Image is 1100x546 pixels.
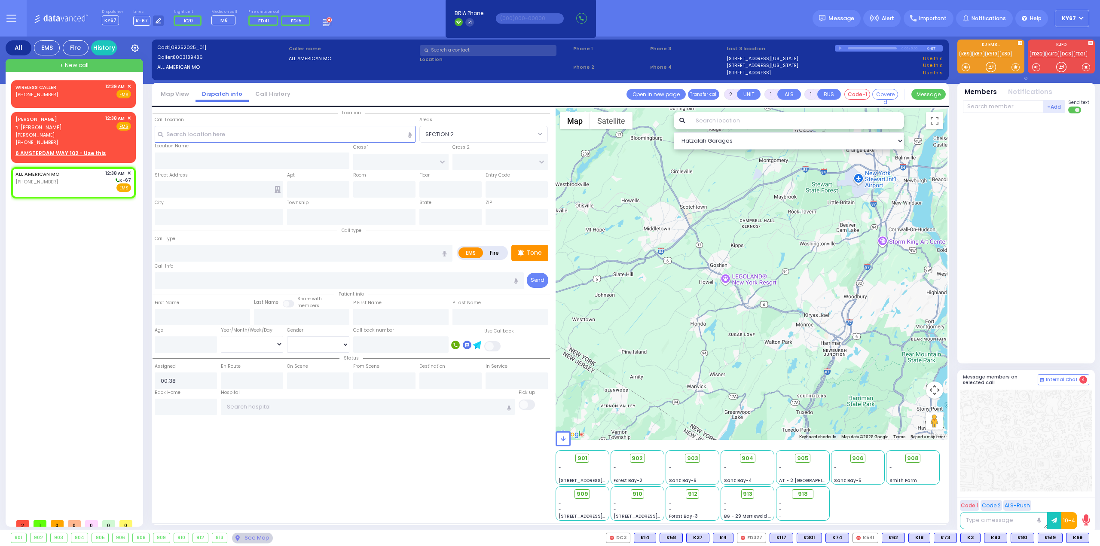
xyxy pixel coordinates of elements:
span: SECTION 2 [425,130,454,139]
label: Call Type [155,235,175,242]
label: On Scene [287,363,308,370]
div: K301 [797,533,822,543]
span: [PHONE_NUMBER] [15,91,58,98]
span: - [559,471,561,477]
span: - [889,471,892,477]
a: History [91,40,117,55]
div: K18 [908,533,930,543]
label: Call back number [353,327,394,334]
button: 10-4 [1061,512,1077,529]
label: Turn off text [1068,106,1082,114]
span: - [724,471,727,477]
a: ALL AMERICAN MO [15,171,60,177]
div: 903 [51,533,67,543]
a: K69 [959,51,972,57]
span: 904 [742,454,754,463]
span: Message [828,14,854,23]
div: BLS [882,533,905,543]
span: - [559,506,561,513]
span: [STREET_ADDRESS][PERSON_NAME] [559,477,640,484]
span: - [559,500,561,506]
span: - [559,464,561,471]
div: K83 [984,533,1007,543]
div: K3 [960,533,981,543]
div: 905 [92,533,108,543]
button: Map camera controls [926,381,943,399]
span: KY67 [102,15,119,25]
button: Covered [872,89,898,100]
span: - [724,464,727,471]
span: SECTION 2 [420,126,536,142]
label: Township [287,199,309,206]
label: Night unit [174,9,204,15]
input: Search hospital [221,399,515,415]
span: 0 [119,520,132,527]
span: - [834,464,837,471]
span: - [669,500,672,506]
button: Show street map [560,112,590,129]
a: FD21 [1074,51,1087,57]
span: Call type [337,227,366,234]
span: 910 [632,490,642,498]
span: [STREET_ADDRESS][PERSON_NAME] [614,513,695,519]
div: K-67 [926,45,943,52]
div: BLS [825,533,849,543]
span: 908 [907,454,919,463]
span: ✕ [127,83,131,90]
input: (000)000-00000 [496,13,564,24]
span: [PHONE_NUMBER] [15,178,58,185]
p: Tone [526,248,542,257]
button: BUS [817,89,841,100]
button: KY67 [1055,10,1089,27]
div: BLS [984,533,1007,543]
label: Areas [419,116,432,123]
div: BLS [634,533,656,543]
span: 12:38 AM [105,115,125,122]
span: K20 [184,17,193,24]
label: ALL AMERICAN MO [289,55,417,62]
label: Cad: [157,44,286,51]
span: 4 [1079,376,1087,384]
div: K58 [660,533,683,543]
img: Logo [34,13,91,24]
span: Important [919,15,947,22]
div: K62 [882,533,905,543]
span: - [614,500,616,506]
label: From Scene [353,363,379,370]
span: [STREET_ADDRESS][PERSON_NAME] [559,513,640,519]
span: 12:38 AM [105,170,125,177]
label: City [155,199,164,206]
label: Floor [419,172,430,179]
div: K14 [634,533,656,543]
label: Location Name [155,143,189,149]
div: - [779,513,826,519]
span: 906 [852,454,864,463]
span: KY67 [1062,15,1076,22]
button: Notifications [1008,87,1052,97]
label: Fire units on call [248,9,313,15]
button: Show satellite imagery [590,112,632,129]
span: Other building occupants [275,186,281,193]
label: P First Name [353,299,382,306]
span: Internal Chat [1046,377,1078,383]
span: ✕ [127,115,131,122]
label: Back Home [155,389,180,396]
label: Age [155,327,163,334]
a: Open in new page [626,89,686,100]
label: ZIP [486,199,492,206]
a: FD32 [1030,51,1045,57]
a: K519 [985,51,999,57]
label: Dispatcher [102,9,123,15]
div: BLS [686,533,709,543]
div: FD327 [737,533,766,543]
label: Caller name [289,45,417,52]
span: 0 [51,520,64,527]
span: Phone 4 [650,64,724,71]
span: Help [1030,15,1042,22]
div: 910 [174,533,189,543]
label: P Last Name [452,299,481,306]
label: Call Location [155,116,184,123]
label: Last 3 location [727,45,835,52]
span: Status [339,355,363,361]
label: Last Name [254,299,278,306]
